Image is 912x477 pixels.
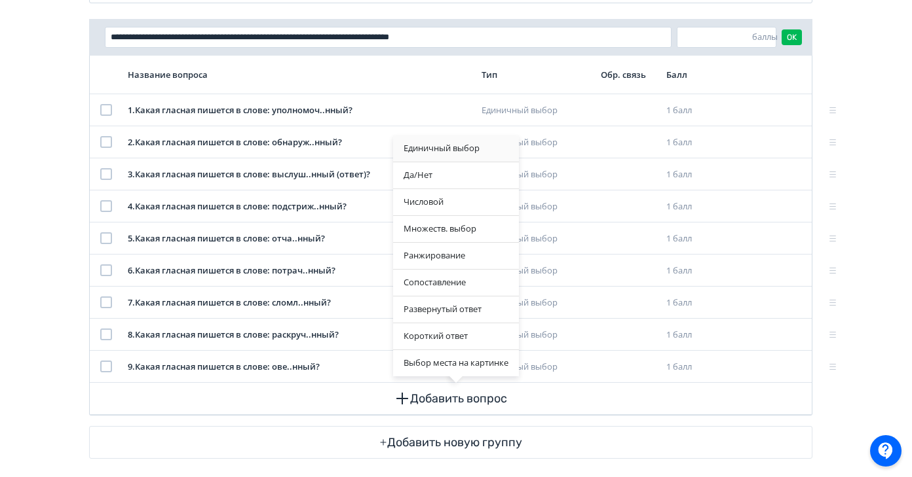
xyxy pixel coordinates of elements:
div: Сопоставление [393,270,519,296]
div: Развернутый ответ [393,296,519,323]
div: Короткий ответ [393,323,519,349]
div: Да/Нет [393,162,519,188]
div: Числовой [393,189,519,215]
div: Множеств. выбор [393,216,519,242]
div: Единичный выбор [393,135,519,162]
div: Ранжирование [393,243,519,269]
div: Выбор места на картинке [393,350,519,376]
